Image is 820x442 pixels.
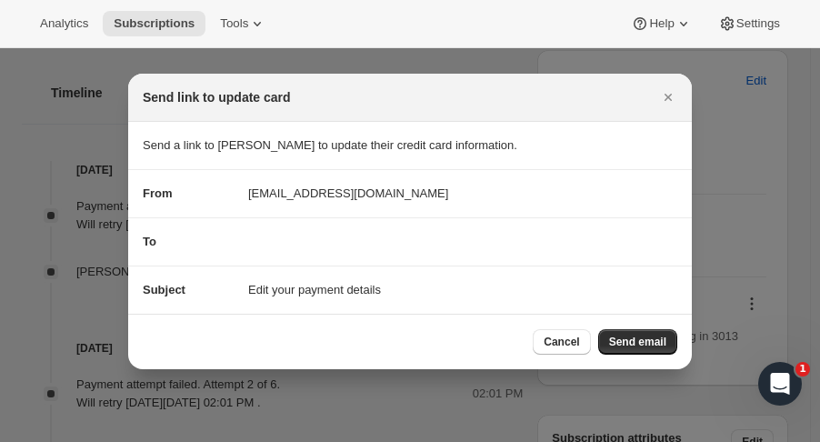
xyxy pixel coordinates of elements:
button: Tools [209,11,277,36]
span: Help [649,16,674,31]
span: Subject [143,283,185,296]
span: [EMAIL_ADDRESS][DOMAIN_NAME] [248,185,448,203]
button: Close [655,85,681,110]
button: Send email [598,329,677,355]
span: Send email [609,335,666,349]
span: Settings [736,16,780,31]
span: 1 [795,362,810,377]
iframe: Intercom live chat [758,362,802,406]
span: To [143,235,156,248]
span: Edit your payment details [248,281,381,299]
span: Tools [220,16,248,31]
button: Cancel [533,329,590,355]
span: Analytics [40,16,88,31]
button: Subscriptions [103,11,205,36]
span: From [143,186,173,200]
span: Subscriptions [114,16,195,31]
span: Cancel [544,335,579,349]
h2: Send link to update card [143,88,291,106]
button: Settings [707,11,791,36]
p: Send a link to [PERSON_NAME] to update their credit card information. [143,136,677,155]
button: Analytics [29,11,99,36]
button: Help [620,11,703,36]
